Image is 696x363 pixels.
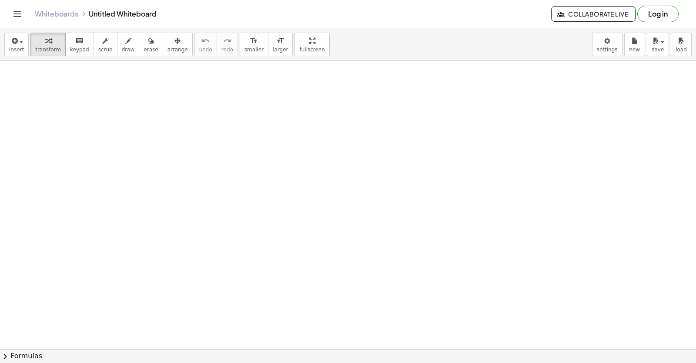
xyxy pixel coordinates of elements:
[244,47,264,53] span: smaller
[199,47,212,53] span: undo
[652,47,664,53] span: save
[250,36,258,46] i: format_size
[9,47,24,53] span: insert
[299,47,325,53] span: fullscreen
[117,33,140,56] button: draw
[144,47,158,53] span: erase
[294,33,329,56] button: fullscreen
[10,7,24,21] button: Toggle navigation
[35,10,78,18] a: Whiteboards
[624,33,645,56] button: new
[268,33,293,56] button: format_sizelarger
[273,47,288,53] span: larger
[75,36,84,46] i: keyboard
[240,33,268,56] button: format_sizesmaller
[597,47,618,53] span: settings
[35,47,61,53] span: transform
[223,36,231,46] i: redo
[592,33,622,56] button: settings
[276,36,284,46] i: format_size
[167,47,188,53] span: arrange
[139,33,163,56] button: erase
[671,33,692,56] button: load
[4,33,29,56] button: insert
[65,33,94,56] button: keyboardkeypad
[98,47,113,53] span: scrub
[194,33,217,56] button: undoundo
[551,6,636,22] button: Collaborate Live
[629,47,640,53] span: new
[30,33,66,56] button: transform
[559,10,628,18] span: Collaborate Live
[637,6,679,22] button: Log in
[221,47,233,53] span: redo
[201,36,210,46] i: undo
[122,47,135,53] span: draw
[94,33,117,56] button: scrub
[676,47,687,53] span: load
[647,33,669,56] button: save
[163,33,193,56] button: arrange
[217,33,238,56] button: redoredo
[70,47,89,53] span: keypad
